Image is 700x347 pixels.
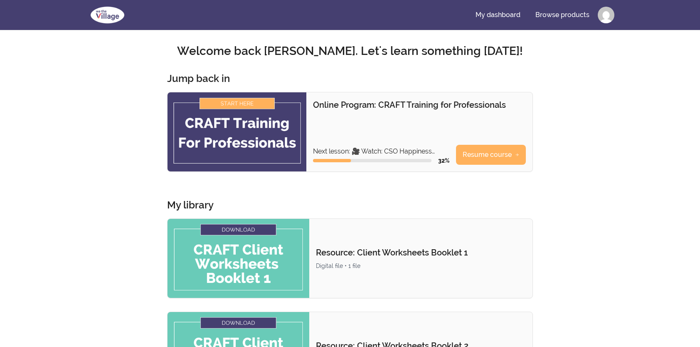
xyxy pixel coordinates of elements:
a: Product image for Resource: Client Worksheets Booklet 1Resource: Client Worksheets Booklet 1Digit... [167,218,533,298]
a: Resume course [456,145,526,165]
span: 32 % [438,157,449,164]
img: Product image for Resource: Client Worksheets Booklet 1 [168,219,309,298]
h2: Welcome back [PERSON_NAME]. Let's learn something [DATE]! [86,44,614,59]
p: Online Program: CRAFT Training for Professionals [313,99,526,111]
a: Browse products [529,5,596,25]
a: My dashboard [469,5,527,25]
img: We The Village logo [86,5,129,25]
h3: Jump back in [167,72,230,85]
p: Resource: Client Worksheets Booklet 1 [316,247,526,258]
h3: My library [167,198,214,212]
img: Profile image for Willie Thorman [598,7,614,23]
div: Digital file • 1 file [316,262,526,270]
p: Next lesson: 🎥 Watch: CSO Happiness Recap [313,146,449,156]
img: Product image for Online Program: CRAFT Training for Professionals [168,92,306,171]
div: Course progress [313,159,431,162]
nav: Main [469,5,614,25]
